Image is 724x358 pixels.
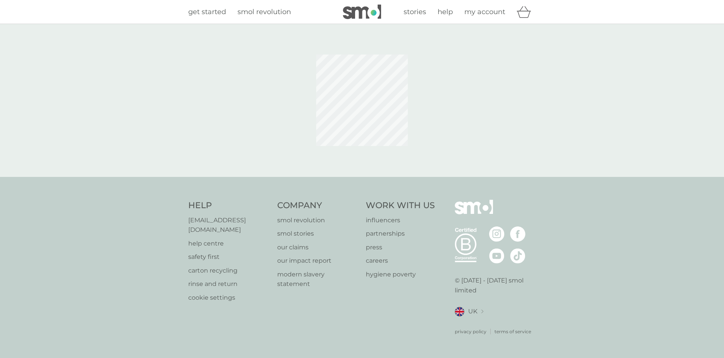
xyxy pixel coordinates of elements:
h4: Help [188,200,270,212]
img: select a new location [481,310,483,314]
a: careers [366,256,435,266]
a: get started [188,6,226,18]
div: basket [517,4,536,19]
img: smol [455,200,493,226]
img: UK flag [455,307,464,316]
a: influencers [366,215,435,225]
span: help [438,8,453,16]
h4: Company [277,200,359,212]
a: our claims [277,242,359,252]
img: visit the smol Tiktok page [510,248,525,263]
span: smol revolution [238,8,291,16]
h4: Work With Us [366,200,435,212]
a: smol stories [277,229,359,239]
a: partnerships [366,229,435,239]
a: stories [404,6,426,18]
a: help [438,6,453,18]
a: carton recycling [188,266,270,276]
a: safety first [188,252,270,262]
a: help centre [188,239,270,249]
a: [EMAIL_ADDRESS][DOMAIN_NAME] [188,215,270,235]
img: visit the smol Instagram page [489,226,504,242]
a: our impact report [277,256,359,266]
a: cookie settings [188,293,270,303]
a: my account [464,6,505,18]
a: modern slavery statement [277,270,359,289]
a: press [366,242,435,252]
span: UK [468,307,477,316]
a: smol revolution [277,215,359,225]
a: hygiene poverty [366,270,435,279]
img: visit the smol Youtube page [489,248,504,263]
img: smol [343,5,381,19]
span: my account [464,8,505,16]
img: visit the smol Facebook page [510,226,525,242]
a: privacy policy [455,328,486,335]
a: terms of service [495,328,531,335]
span: stories [404,8,426,16]
a: smol revolution [238,6,291,18]
a: rinse and return [188,279,270,289]
span: get started [188,8,226,16]
p: © [DATE] - [DATE] smol limited [455,276,536,295]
